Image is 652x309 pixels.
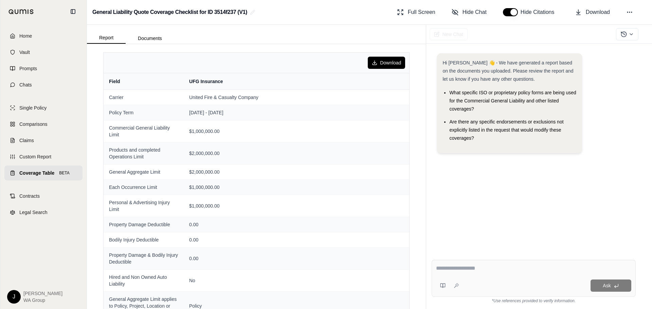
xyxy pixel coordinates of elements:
[4,149,83,164] a: Custom Report
[68,6,78,17] button: Collapse sidebar
[19,153,51,160] span: Custom Report
[4,166,83,180] a: Coverage TableBETA
[4,133,83,148] a: Claims
[4,77,83,92] a: Chats
[19,137,34,144] span: Claims
[189,109,404,116] span: [DATE] - [DATE]
[4,45,83,60] a: Vault
[189,128,404,135] span: $1,000,000.00
[368,57,405,69] button: Download
[109,274,178,287] span: Hired and Non Owned Auto Liability
[189,236,404,243] span: 0.00
[23,297,62,304] span: WA Group
[189,94,404,101] span: United Fire & Casualty Company
[603,283,611,288] span: Ask
[8,9,34,14] img: Qumis Logo
[4,61,83,76] a: Prompts
[189,184,404,191] span: $1,000,000.00
[109,199,178,213] span: Personal & Advertising Injury Limit
[572,5,613,19] button: Download
[19,121,47,128] span: Comparisons
[19,65,37,72] span: Prompts
[19,49,30,56] span: Vault
[19,193,40,199] span: Contracts
[109,184,178,191] span: Each Occurrence Limit
[92,6,247,18] h2: General Liability Quote Coverage Checklist for ID 3514f237 (V1)
[87,32,126,44] button: Report
[19,104,47,111] span: Single Policy
[189,150,404,157] span: $2,000,000.00
[449,90,576,112] span: What specific ISO or proprietary policy forms are being used for the Commercial General Liability...
[189,169,404,175] span: $2,000,000.00
[19,81,32,88] span: Chats
[7,290,21,304] div: J
[19,209,48,216] span: Legal Search
[23,290,62,297] span: [PERSON_NAME]
[189,202,404,209] span: $1,000,000.00
[449,5,489,19] button: Hide Chat
[4,100,83,115] a: Single Policy
[432,297,636,304] div: *Use references provided to verify information.
[109,236,178,243] span: Bodily Injury Deductible
[449,119,563,141] span: Are there any specific endorsements or exclusions not explicitly listed in the request that would...
[189,277,404,284] span: No
[408,8,435,16] span: Full Screen
[4,205,83,220] a: Legal Search
[184,73,409,90] th: UFG Insurance
[586,8,610,16] span: Download
[394,5,438,19] button: Full Screen
[109,169,178,175] span: General Aggregate Limit
[104,73,184,90] th: Field
[4,189,83,204] a: Contracts
[189,255,404,262] span: 0.00
[109,94,178,101] span: Carrier
[442,60,573,82] span: Hi [PERSON_NAME] 👋 - We have generated a report based on the documents you uploaded. Please revie...
[463,8,487,16] span: Hide Chat
[109,147,178,160] span: Products and completed Operations Limit
[109,109,178,116] span: Policy Term
[19,170,54,176] span: Coverage Table
[4,117,83,132] a: Comparisons
[591,279,631,292] button: Ask
[57,170,71,176] span: BETA
[189,221,404,228] span: 0.00
[126,33,174,44] button: Documents
[109,252,178,265] span: Property Damage & Bodily Injury Deductible
[4,28,83,43] a: Home
[109,124,178,138] span: Commercial General Liability Limit
[521,8,559,16] span: Hide Citations
[19,33,32,39] span: Home
[109,221,178,228] span: Property Damage Deductible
